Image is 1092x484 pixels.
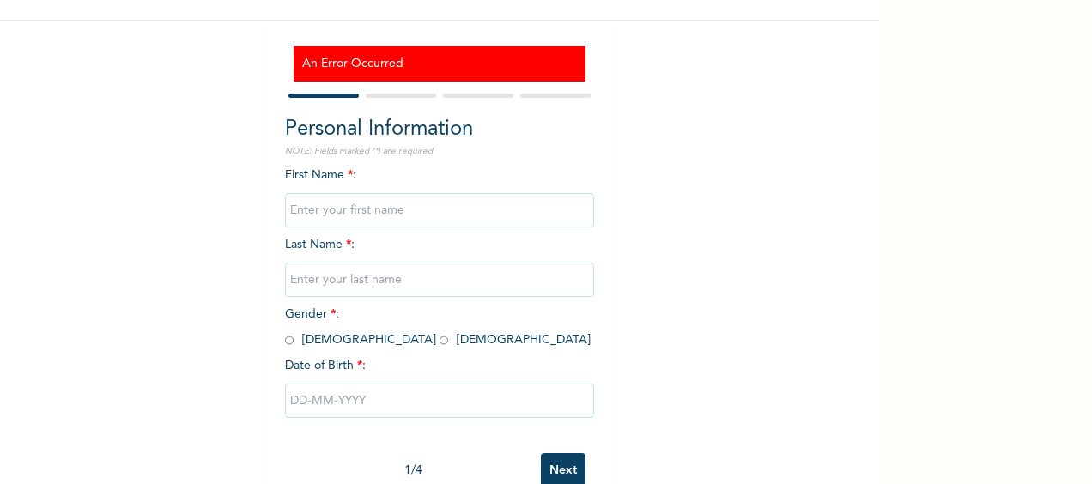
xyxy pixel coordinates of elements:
div: 1 / 4 [285,462,541,480]
span: First Name : [285,169,594,216]
p: NOTE: Fields marked (*) are required [285,145,594,158]
span: Gender : [DEMOGRAPHIC_DATA] [DEMOGRAPHIC_DATA] [285,308,591,346]
input: DD-MM-YYYY [285,384,594,418]
h3: An Error Occurred [302,55,577,73]
span: Last Name : [285,239,594,286]
h2: Personal Information [285,114,594,145]
input: Enter your last name [285,263,594,297]
input: Enter your first name [285,193,594,227]
span: Date of Birth : [285,357,366,375]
